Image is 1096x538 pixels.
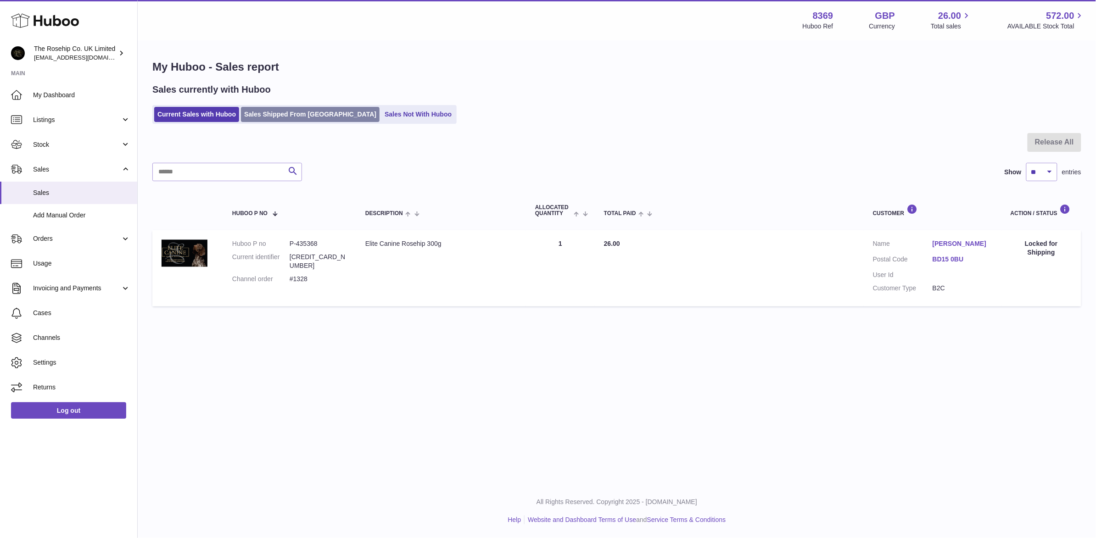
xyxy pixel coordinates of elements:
span: Channels [33,333,130,342]
td: 1 [526,230,595,306]
span: Settings [33,358,130,367]
span: [EMAIL_ADDRESS][DOMAIN_NAME] [34,54,135,61]
span: Total sales [931,22,972,31]
div: The Rosehip Co. UK Limited [34,44,117,62]
span: entries [1062,168,1081,177]
dt: Current identifier [232,253,290,270]
span: My Dashboard [33,91,130,100]
a: Service Terms & Conditions [647,516,726,523]
div: Elite Canine Rosehip 300g [365,239,517,248]
h1: My Huboo - Sales report [152,60,1081,74]
div: Locked for Shipping [1011,239,1072,257]
div: Huboo Ref [803,22,833,31]
label: Show [1005,168,1022,177]
span: Total paid [604,211,636,216]
span: Returns [33,383,130,392]
a: 26.00 Total sales [931,10,972,31]
a: Help [508,516,521,523]
span: Description [365,211,403,216]
img: 83691651847316.png [162,239,207,267]
span: Sales [33,189,130,197]
h2: Sales currently with Huboo [152,83,271,96]
dd: B2C [933,284,992,293]
strong: GBP [875,10,895,22]
dt: User Id [873,271,933,279]
a: [PERSON_NAME] [933,239,992,248]
span: ALLOCATED Quantity [535,205,571,216]
dt: Postal Code [873,255,933,266]
span: AVAILABLE Stock Total [1007,22,1085,31]
span: Cases [33,309,130,317]
dd: #1328 [290,275,347,283]
dt: Huboo P no [232,239,290,248]
div: Customer [873,204,992,216]
div: Action / Status [1011,204,1072,216]
div: Currency [869,22,895,31]
span: Add Manual Order [33,211,130,220]
li: and [525,516,726,524]
dd: [CREDIT_CARD_NUMBER] [290,253,347,270]
strong: 8369 [813,10,833,22]
p: All Rights Reserved. Copyright 2025 - [DOMAIN_NAME] [145,498,1089,506]
dt: Name [873,239,933,250]
span: Sales [33,165,121,174]
a: Current Sales with Huboo [154,107,239,122]
dt: Customer Type [873,284,933,293]
a: Log out [11,402,126,419]
span: Invoicing and Payments [33,284,121,293]
span: Listings [33,116,121,124]
span: Stock [33,140,121,149]
span: Huboo P no [232,211,268,216]
img: sales@eliteequineuk.com [11,46,25,60]
span: 572.00 [1046,10,1074,22]
a: Sales Shipped From [GEOGRAPHIC_DATA] [241,107,380,122]
a: Website and Dashboard Terms of Use [528,516,636,523]
span: 26.00 [604,240,620,247]
span: Orders [33,234,121,243]
dd: P-435368 [290,239,347,248]
a: 572.00 AVAILABLE Stock Total [1007,10,1085,31]
span: 26.00 [938,10,961,22]
a: Sales Not With Huboo [381,107,455,122]
a: BD15 0BU [933,255,992,264]
span: Usage [33,259,130,268]
dt: Channel order [232,275,290,283]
